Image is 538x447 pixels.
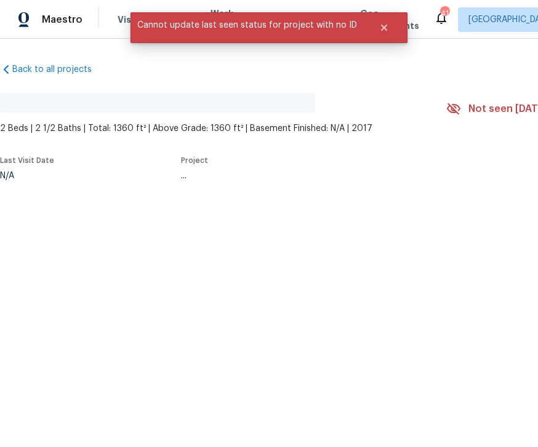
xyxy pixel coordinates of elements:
[181,157,208,164] span: Project
[181,172,417,180] div: ...
[360,7,419,32] span: Geo Assignments
[130,12,364,38] span: Cannot update last seen status for project with no ID
[364,15,404,40] button: Close
[42,14,82,26] span: Maestro
[440,7,449,20] div: 41
[211,7,242,32] span: Work Orders
[118,14,143,26] span: Visits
